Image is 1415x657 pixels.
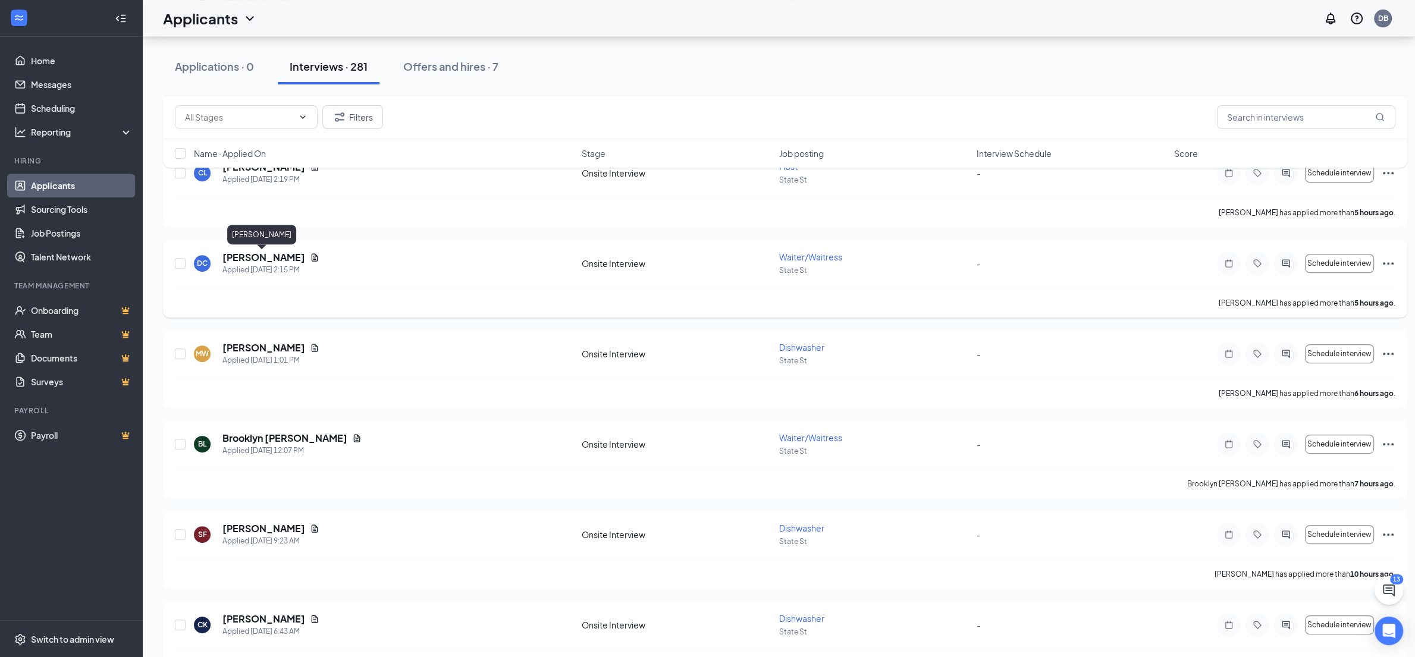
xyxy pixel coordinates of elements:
svg: Tag [1250,349,1265,359]
svg: ChatActive [1382,583,1396,598]
div: DB [1378,13,1388,23]
div: Applied [DATE] 6:43 AM [222,625,319,637]
span: Dishwasher [779,523,824,533]
div: Applied [DATE] 9:23 AM [222,535,319,547]
svg: Document [310,524,319,533]
p: State St [779,627,970,637]
svg: Document [310,253,319,262]
svg: ActiveChat [1279,620,1293,630]
div: DC [197,258,208,268]
span: Schedule interview [1307,350,1372,358]
a: Talent Network [31,245,133,269]
h5: [PERSON_NAME] [222,341,305,354]
svg: ActiveChat [1279,530,1293,539]
a: OnboardingCrown [31,298,133,322]
svg: Tag [1250,530,1265,539]
span: Schedule interview [1307,440,1372,448]
p: [PERSON_NAME] has applied more than . [1219,208,1395,218]
span: - [977,529,981,540]
div: Applied [DATE] 1:01 PM [222,354,319,366]
svg: Ellipses [1381,527,1395,542]
button: Schedule interview [1305,525,1374,544]
div: Onsite Interview [582,619,772,631]
svg: ChevronDown [243,11,257,26]
div: MW [196,348,209,359]
div: CK [197,620,208,630]
span: Schedule interview [1307,621,1372,629]
a: Job Postings [31,221,133,245]
div: Switch to admin view [31,633,114,645]
h1: Applicants [163,8,238,29]
div: Offers and hires · 7 [403,59,498,74]
a: Applicants [31,174,133,197]
div: Team Management [14,281,130,291]
svg: Note [1222,620,1236,630]
button: Schedule interview [1305,344,1374,363]
p: State St [779,536,970,546]
p: [PERSON_NAME] has applied more than . [1215,569,1395,579]
svg: QuestionInfo [1350,11,1364,26]
p: State St [779,446,970,456]
div: Payroll [14,405,130,416]
div: Applications · 0 [175,59,254,74]
div: Onsite Interview [582,529,772,540]
div: Onsite Interview [582,348,772,360]
div: Onsite Interview [582,438,772,450]
div: BL [198,439,206,449]
b: 6 hours ago [1354,389,1394,398]
span: Schedule interview [1307,259,1372,268]
span: Dishwasher [779,613,824,624]
span: Dishwasher [779,342,824,353]
span: Interview Schedule [977,147,1052,159]
svg: Ellipses [1381,347,1395,361]
a: Messages [31,73,133,96]
span: Score [1174,147,1198,159]
p: State St [779,356,970,366]
svg: Document [352,433,362,443]
a: Home [31,49,133,73]
span: Waiter/Waitress [779,252,842,262]
svg: Document [310,343,319,353]
svg: ActiveChat [1279,259,1293,268]
svg: ActiveChat [1279,349,1293,359]
svg: Tag [1250,259,1265,268]
svg: MagnifyingGlass [1375,112,1385,122]
a: PayrollCrown [31,423,133,447]
h5: [PERSON_NAME] [222,522,305,535]
svg: WorkstreamLogo [13,12,25,24]
svg: ActiveChat [1279,439,1293,449]
b: 5 hours ago [1354,208,1394,217]
svg: ChevronDown [298,112,308,122]
a: Scheduling [31,96,133,120]
button: ChatActive [1375,576,1403,605]
svg: Note [1222,259,1236,268]
a: DocumentsCrown [31,346,133,370]
svg: Ellipses [1381,437,1395,451]
span: Schedule interview [1307,530,1372,539]
span: - [977,258,981,269]
p: State St [779,265,970,275]
button: Filter Filters [322,105,383,129]
span: Waiter/Waitress [779,432,842,443]
svg: Document [310,614,319,624]
a: TeamCrown [31,322,133,346]
span: - [977,439,981,449]
h5: [PERSON_NAME] [222,612,305,625]
svg: Tag [1250,620,1265,630]
div: Reporting [31,126,133,138]
div: Interviews · 281 [290,59,368,74]
span: - [977,620,981,630]
button: Schedule interview [1305,615,1374,634]
p: [PERSON_NAME] has applied more than . [1219,388,1395,398]
span: Name · Applied On [194,147,266,159]
h5: Brooklyn [PERSON_NAME] [222,432,347,445]
input: All Stages [185,111,293,124]
div: Hiring [14,156,130,166]
span: Job posting [779,147,824,159]
svg: Tag [1250,439,1265,449]
svg: Note [1222,530,1236,539]
div: 13 [1390,574,1403,584]
b: 10 hours ago [1350,570,1394,579]
svg: Settings [14,633,26,645]
div: Open Intercom Messenger [1375,617,1403,645]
